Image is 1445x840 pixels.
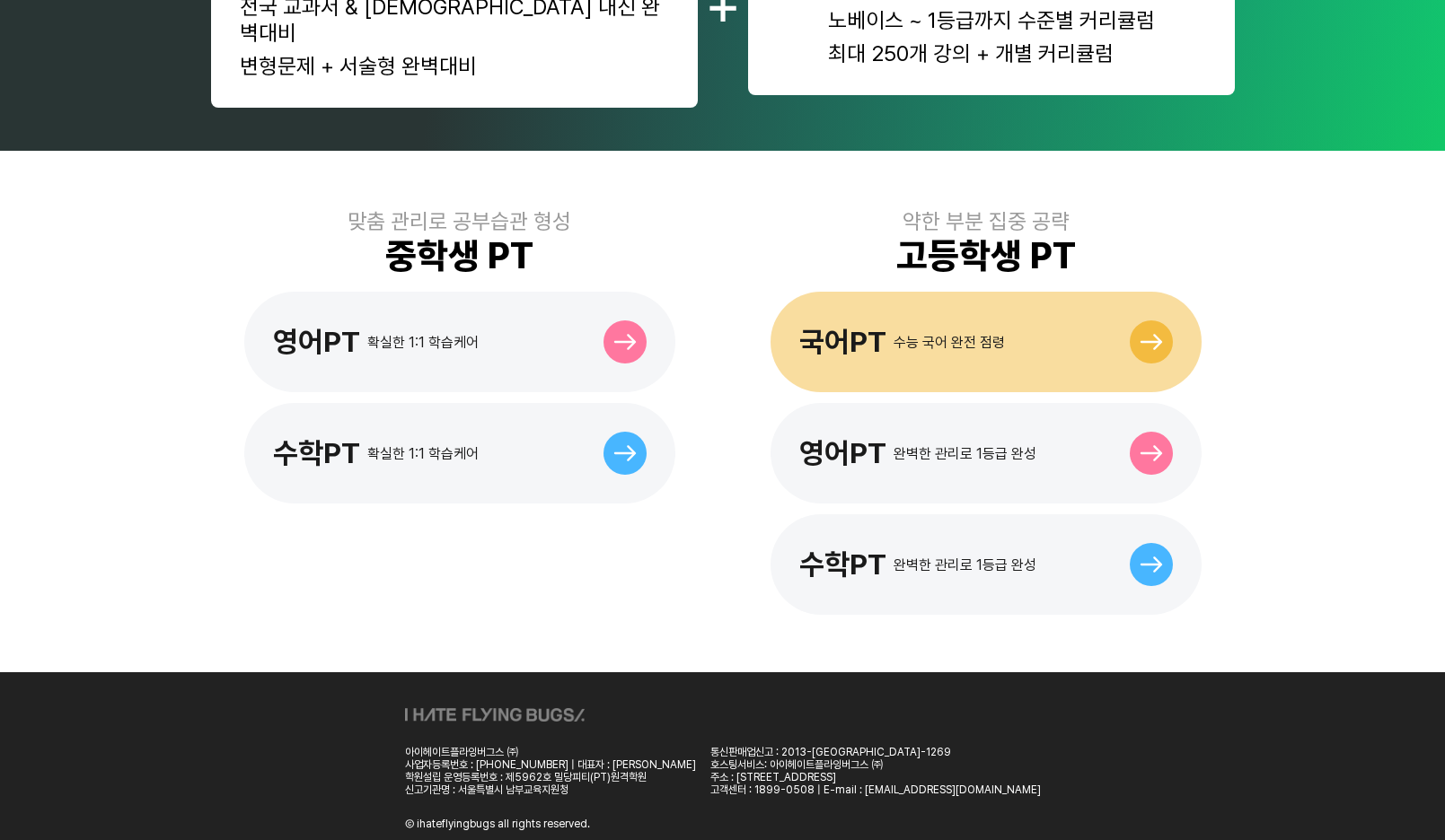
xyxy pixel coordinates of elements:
div: 완벽한 관리로 1등급 완성 [894,556,1036,573]
div: 주소 : [STREET_ADDRESS] [710,771,1041,783]
div: 학원설립 운영등록번호 : 제5962호 밀당피티(PT)원격학원 [405,771,696,783]
div: 사업자등록번호 : [PHONE_NUMBER] | 대표자 : [PERSON_NAME] [405,758,696,771]
div: 최대 250개 강의 + 개별 커리큘럼 [828,40,1155,66]
div: 수능 국어 완전 점령 [894,334,1005,351]
div: 확실한 1:1 학습케어 [367,334,479,351]
div: 맞춤 관리로 공부습관 형성 [348,208,571,234]
div: 수학PT [799,547,886,582]
img: ihateflyingbugs [405,708,585,722]
div: 호스팅서비스: 아이헤이트플라잉버그스 ㈜ [710,758,1041,771]
div: 아이헤이트플라잉버그스 ㈜ [405,746,696,758]
div: 영어PT [799,436,886,470]
div: Ⓒ ihateflyingbugs all rights reserved. [405,818,590,830]
div: 완벽한 관리로 1등급 완성 [894,445,1036,462]
div: 고등학생 PT [896,234,1076,277]
div: 고객센터 : 1899-0508 | E-mail : [EMAIL_ADDRESS][DOMAIN_NAME] [710,783,1041,796]
div: 영어PT [273,325,360,359]
div: 확실한 1:1 학습케어 [367,445,479,462]
div: 노베이스 ~ 1등급까지 수준별 커리큘럼 [828,7,1155,33]
div: 신고기관명 : 서울특별시 남부교육지원청 [405,783,696,796]
div: 약한 부분 집중 공략 [903,208,1070,234]
div: 통신판매업신고 : 2013-[GEOGRAPHIC_DATA]-1269 [710,746,1041,758]
div: 수학PT [273,436,360,470]
div: 국어PT [799,325,886,359]
div: 중학생 PT [385,234,533,277]
div: 변형문제 + 서술형 완벽대비 [240,53,669,79]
